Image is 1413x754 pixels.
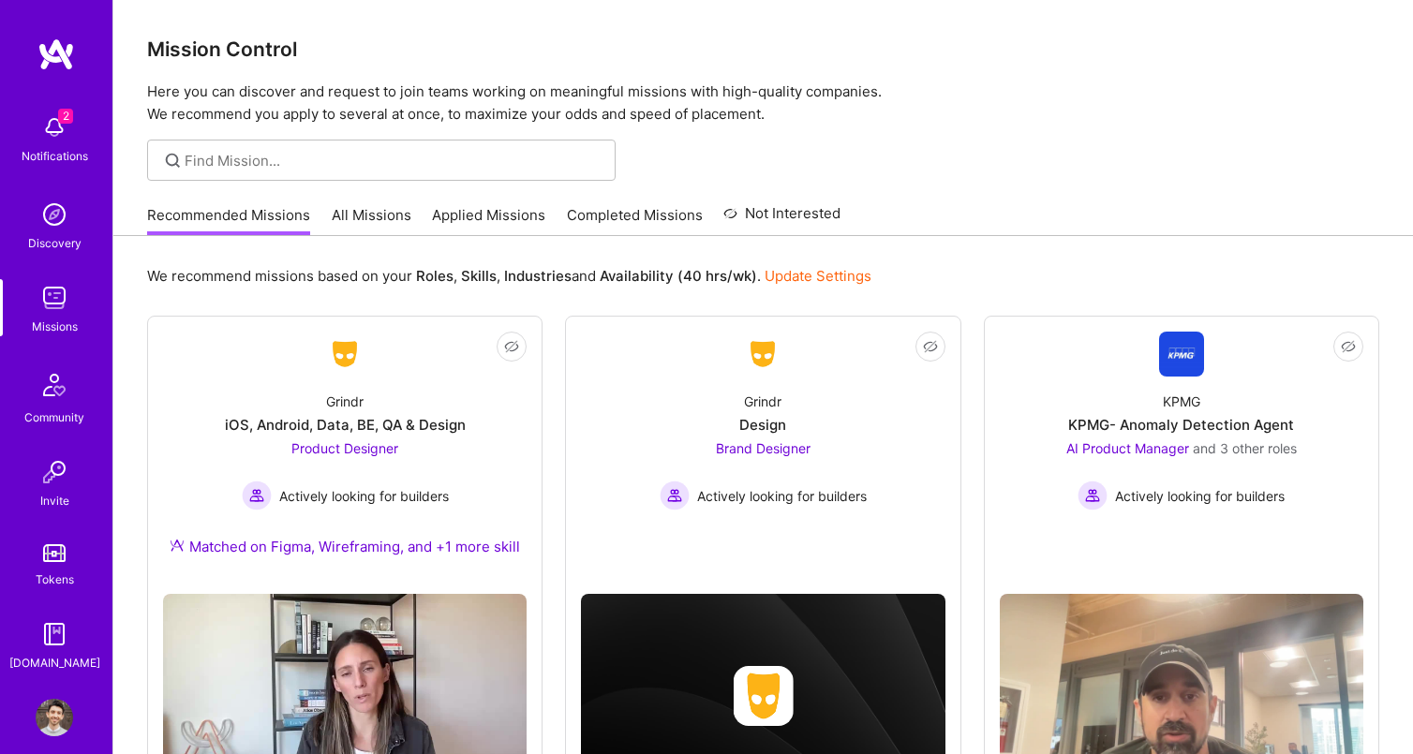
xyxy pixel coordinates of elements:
[765,267,871,285] a: Update Settings
[1068,415,1294,435] div: KPMG- Anomaly Detection Agent
[567,205,703,236] a: Completed Missions
[36,699,73,736] img: User Avatar
[36,109,73,146] img: bell
[660,480,690,510] img: Actively looking for builders
[1159,332,1204,377] img: Company Logo
[1115,486,1285,506] span: Actively looking for builders
[1193,440,1297,456] span: and 3 other roles
[147,266,871,286] p: We recommend missions based on your , , and .
[147,37,1379,61] h3: Mission Control
[147,81,1379,126] p: Here you can discover and request to join teams working on meaningful missions with high-quality ...
[31,699,78,736] a: User Avatar
[461,267,497,285] b: Skills
[9,653,100,673] div: [DOMAIN_NAME]
[723,202,840,236] a: Not Interested
[740,337,785,371] img: Company Logo
[162,150,184,171] i: icon SearchGrey
[600,267,757,285] b: Availability (40 hrs/wk)
[32,317,78,336] div: Missions
[279,486,449,506] span: Actively looking for builders
[504,267,572,285] b: Industries
[581,332,944,557] a: Company LogoGrindrDesignBrand Designer Actively looking for buildersActively looking for builders
[36,196,73,233] img: discovery
[37,37,75,71] img: logo
[923,339,938,354] i: icon EyeClosed
[1163,392,1200,411] div: KPMG
[170,537,520,556] div: Matched on Figma, Wireframing, and +1 more skill
[716,440,811,456] span: Brand Designer
[43,544,66,562] img: tokens
[1000,332,1363,579] a: Company LogoKPMGKPMG- Anomaly Detection AgentAI Product Manager and 3 other rolesActively looking...
[432,205,545,236] a: Applied Missions
[1078,480,1108,510] img: Actively looking for builders
[36,615,73,653] img: guide book
[36,569,74,589] div: Tokens
[36,453,73,491] img: Invite
[744,392,781,411] div: Grindr
[326,392,364,411] div: Grindr
[242,480,272,510] img: Actively looking for builders
[733,666,793,726] img: Company logo
[40,491,69,510] div: Invite
[697,486,867,506] span: Actively looking for builders
[322,337,367,371] img: Company Logo
[32,362,77,407] img: Community
[225,415,466,435] div: iOS, Android, Data, BE, QA & Design
[147,205,310,236] a: Recommended Missions
[739,415,786,435] div: Design
[332,205,411,236] a: All Missions
[36,279,73,317] img: teamwork
[58,109,73,124] span: 2
[28,233,82,253] div: Discovery
[291,440,398,456] span: Product Designer
[504,339,519,354] i: icon EyeClosed
[1341,339,1356,354] i: icon EyeClosed
[1066,440,1189,456] span: AI Product Manager
[163,332,527,579] a: Company LogoGrindriOS, Android, Data, BE, QA & DesignProduct Designer Actively looking for builde...
[22,146,88,166] div: Notifications
[24,407,84,427] div: Community
[185,151,602,170] input: Find Mission...
[170,538,185,553] img: Ateam Purple Icon
[416,267,454,285] b: Roles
